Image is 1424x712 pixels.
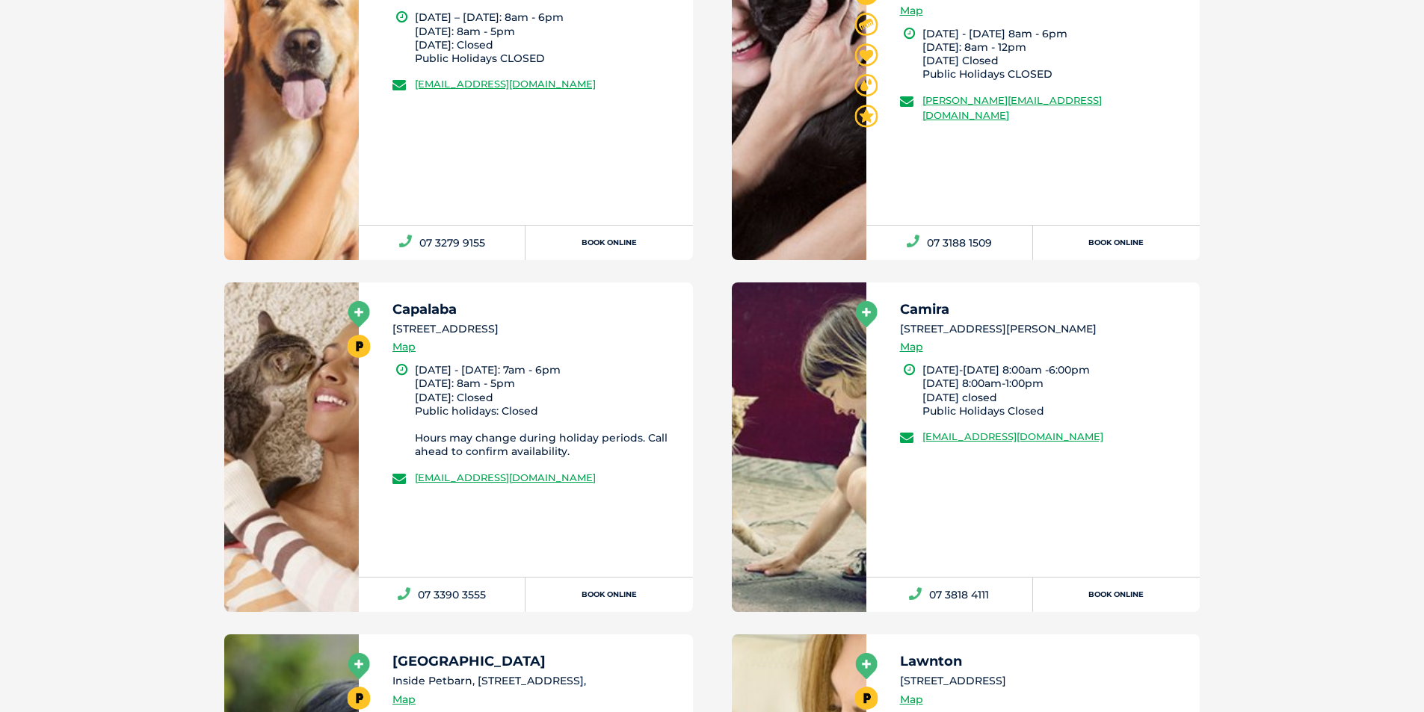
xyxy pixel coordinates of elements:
[392,691,416,708] a: Map
[922,363,1187,418] li: [DATE]-[DATE] 8:00am -6:00pm [DATE] 8:00am-1:00pm [DATE] closed Public Holidays ﻿Closed
[359,578,525,612] a: 07 3390 3555
[415,78,596,90] a: [EMAIL_ADDRESS][DOMAIN_NAME]
[415,363,679,458] li: [DATE] - [DATE]: 7am - 6pm [DATE]: 8am - 5pm [DATE]: Closed Public holidays: Closed Hours may cha...
[866,578,1033,612] a: 07 3818 4111
[525,226,692,260] a: Book Online
[392,321,679,337] li: [STREET_ADDRESS]
[1033,578,1200,612] a: Book Online
[415,471,596,483] a: [EMAIL_ADDRESS][DOMAIN_NAME]
[900,2,923,19] a: Map
[900,691,923,708] a: Map
[900,303,1187,316] h5: Camira
[922,27,1187,81] li: [DATE] - [DATE] 8am - 6pm [DATE]: 8am - 12pm [DATE] Closed Public Holidays CLOSED
[922,430,1103,442] a: [EMAIL_ADDRESS][DOMAIN_NAME]
[359,226,525,260] a: 07 3279 9155
[900,321,1187,337] li: [STREET_ADDRESS][PERSON_NAME]
[525,578,692,612] a: Book Online
[392,303,679,316] h5: Capalaba
[392,338,416,356] a: Map
[392,654,679,668] h5: [GEOGRAPHIC_DATA]
[415,10,679,65] li: [DATE] – [DATE]: 8am - 6pm [DATE]: 8am - 5pm [DATE]: Closed Public Holidays CLOSED
[922,94,1102,121] a: [PERSON_NAME][EMAIL_ADDRESS][DOMAIN_NAME]
[866,226,1033,260] a: 07 3188 1509
[900,673,1187,689] li: [STREET_ADDRESS]
[900,338,923,356] a: Map
[1033,226,1200,260] a: Book Online
[392,673,679,689] li: Inside Petbarn, [STREET_ADDRESS],
[1395,68,1410,83] button: Search
[900,654,1187,668] h5: Lawnton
